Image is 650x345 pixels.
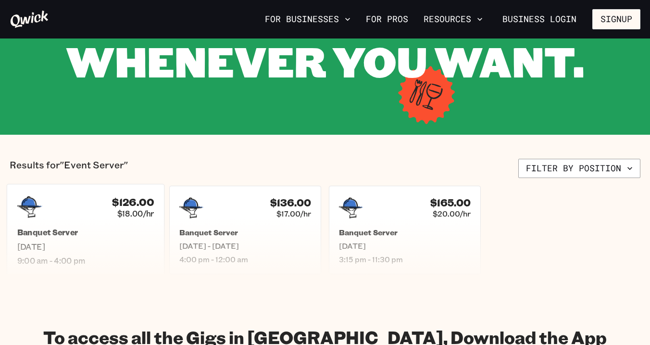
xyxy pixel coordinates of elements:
[362,11,412,27] a: For Pros
[112,196,154,208] h4: $126.00
[179,228,311,237] h5: Banquet Server
[420,11,487,27] button: Resources
[10,159,128,178] p: Results for "Event Server"
[339,241,471,251] span: [DATE]
[17,228,154,238] h5: Banquet Server
[169,186,321,274] a: $136.00$17.00/hrBanquet Server[DATE] - [DATE]4:00 pm - 12:00 am
[430,197,471,209] h4: $165.00
[592,9,640,29] button: Signup
[7,184,165,276] a: $126.00$18.00/hrBanquet Server[DATE]9:00 am - 4:00 pm
[117,208,154,218] span: $18.00/hr
[339,228,471,237] h5: Banquet Server
[179,241,311,251] span: [DATE] - [DATE]
[329,186,481,274] a: $165.00$20.00/hrBanquet Server[DATE]3:15 pm - 11:30 pm
[518,159,640,178] button: Filter by position
[17,256,154,266] span: 9:00 am - 4:00 pm
[17,242,154,252] span: [DATE]
[339,255,471,264] span: 3:15 pm - 11:30 pm
[276,209,311,218] span: $17.00/hr
[494,9,585,29] a: Business Login
[179,255,311,264] span: 4:00 pm - 12:00 am
[433,209,471,218] span: $20.00/hr
[261,11,354,27] button: For Businesses
[270,197,311,209] h4: $136.00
